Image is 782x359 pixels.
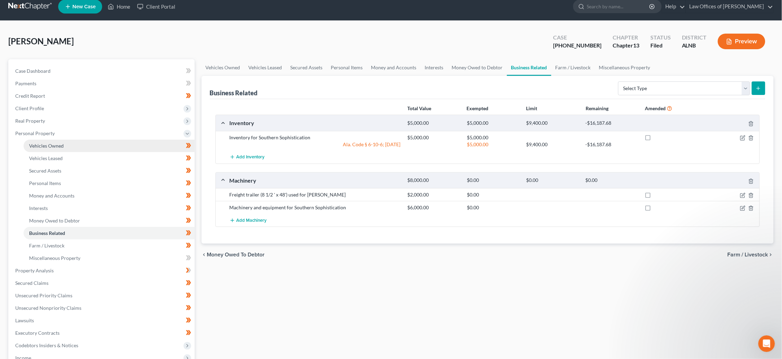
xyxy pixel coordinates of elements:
a: Lawsuits [10,314,195,327]
div: $9,400.00 [523,141,582,148]
span: Executory Contracts [15,330,60,336]
a: Executory Contracts [10,327,195,339]
a: Farm / Livestock [551,59,595,76]
a: Business Related [507,59,551,76]
a: Help [662,0,685,13]
a: Secured Claims [10,277,195,289]
a: Interests [421,59,448,76]
i: chevron_left [202,252,207,257]
div: Ala. Code § 6-10-6; [DATE] [226,141,404,148]
span: Farm / Livestock [29,243,64,248]
div: Filed [650,42,671,50]
span: Secured Claims [15,280,48,286]
div: Status [650,34,671,42]
a: Vehicles Owned [202,59,245,76]
span: Money and Accounts [29,193,74,199]
div: $8,000.00 [404,177,463,184]
strong: Exempted [467,105,489,111]
span: Money Owed to Debtor [207,252,265,257]
div: $5,000.00 [404,120,463,126]
a: Secured Assets [24,165,195,177]
a: Home [104,0,134,13]
span: Codebtors Insiders & Notices [15,342,78,348]
a: Payments [10,77,195,90]
div: Business Related [210,89,258,97]
button: Preview [718,34,765,49]
span: Personal Property [15,130,55,136]
span: Add Inventory [237,155,265,160]
a: Property Analysis [10,264,195,277]
a: Farm / Livestock [24,239,195,252]
button: Add Machinery [230,214,267,227]
a: Unsecured Priority Claims [10,289,195,302]
div: $0.00 [463,204,523,211]
span: Payments [15,80,36,86]
strong: Remaining [586,105,608,111]
div: District [682,34,707,42]
div: Case [553,34,602,42]
div: Freight trailer (8 1/2 ' x 48') used for [PERSON_NAME] [226,191,404,198]
span: Unsecured Priority Claims [15,292,72,298]
span: Miscellaneous Property [29,255,80,261]
strong: Limit [526,105,537,111]
a: Business Related [24,227,195,239]
span: Interests [29,205,48,211]
a: Client Portal [134,0,179,13]
span: Farm / Livestock [728,252,768,257]
div: Inventory [226,119,404,126]
button: Add Inventory [230,151,265,164]
div: -$16,187.68 [582,141,641,148]
div: $5,000.00 [463,120,523,126]
span: Money Owed to Debtor [29,218,80,224]
span: Add Machinery [237,218,267,223]
span: New Case [72,4,96,9]
a: Credit Report [10,90,195,102]
a: Vehicles Leased [24,152,195,165]
span: Vehicles Leased [29,155,63,161]
a: Money and Accounts [24,190,195,202]
a: Money Owed to Debtor [24,214,195,227]
a: Money Owed to Debtor [448,59,507,76]
a: Money and Accounts [367,59,421,76]
span: 13 [633,42,639,49]
span: Real Property [15,118,45,124]
div: $5,000.00 [463,134,523,141]
span: Secured Assets [29,168,61,174]
div: Inventory for Southern Sophistication [226,134,404,141]
div: Chapter [613,42,639,50]
a: Unsecured Nonpriority Claims [10,302,195,314]
a: Secured Assets [286,59,327,76]
a: Vehicles Owned [24,140,195,152]
div: $0.00 [463,177,523,184]
button: chevron_left Money Owed to Debtor [202,252,265,257]
iframe: Intercom live chat [758,335,775,352]
a: Personal Items [24,177,195,190]
span: Client Profile [15,105,44,111]
div: $6,000.00 [404,204,463,211]
span: Property Analysis [15,268,54,273]
span: Unsecured Nonpriority Claims [15,305,81,311]
div: -$16,187.68 [582,120,641,126]
a: Law Offices of [PERSON_NAME] [686,0,773,13]
span: [PERSON_NAME] [8,36,74,46]
span: Vehicles Owned [29,143,64,149]
span: Case Dashboard [15,68,51,74]
div: Chapter [613,34,639,42]
div: $0.00 [523,177,582,184]
div: $5,000.00 [404,134,463,141]
strong: Amended [645,105,666,111]
a: Miscellaneous Property [595,59,655,76]
button: Farm / Livestock chevron_right [728,252,774,257]
div: $0.00 [463,191,523,198]
strong: Total Value [407,105,431,111]
div: $5,000.00 [463,141,523,148]
div: $9,400.00 [523,120,582,126]
i: chevron_right [768,252,774,257]
div: $0.00 [582,177,641,184]
span: Lawsuits [15,317,34,323]
div: $2,000.00 [404,191,463,198]
div: ALNB [682,42,707,50]
a: Miscellaneous Property [24,252,195,264]
span: Personal Items [29,180,61,186]
div: Machinery and equipment for Southern Sophistication [226,204,404,211]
